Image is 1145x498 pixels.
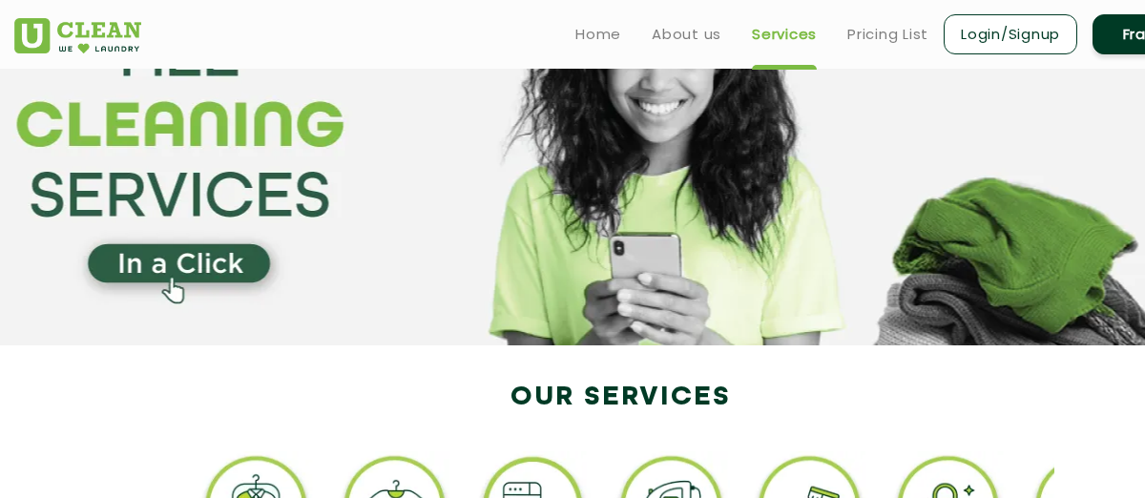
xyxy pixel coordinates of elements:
a: Pricing List [847,23,928,46]
a: About us [652,23,721,46]
a: Login/Signup [944,14,1077,54]
img: UClean Laundry and Dry Cleaning [14,18,141,53]
a: Home [575,23,621,46]
a: Services [752,23,817,46]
